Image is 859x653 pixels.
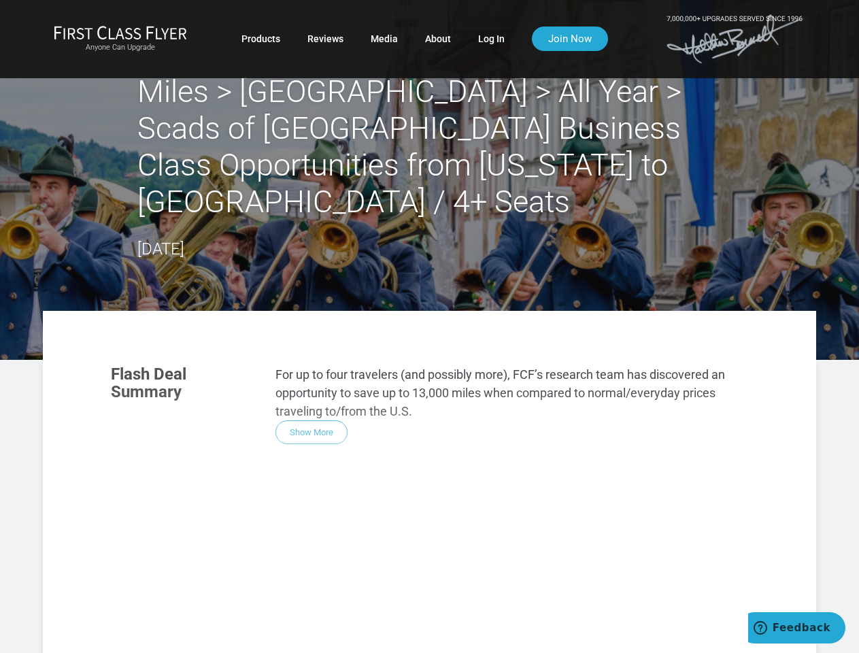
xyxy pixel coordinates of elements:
small: Anyone Can Upgrade [54,43,187,52]
iframe: Opens a widget where you can find more information [748,612,845,646]
a: About [425,27,451,51]
h3: Flash Deal Summary [111,365,255,401]
p: For up to four travelers (and possibly more), FCF’s research team has discovered an opportunity t... [275,365,748,420]
img: First Class Flyer [54,25,187,39]
a: Media [371,27,398,51]
time: [DATE] [137,239,184,258]
a: Log In [478,27,505,51]
h2: Miles > [GEOGRAPHIC_DATA] > All Year > Scads of [GEOGRAPHIC_DATA] Business Class Opportunities fr... [137,73,722,220]
a: Reviews [307,27,343,51]
a: Products [241,27,280,51]
a: First Class FlyerAnyone Can Upgrade [54,25,187,52]
a: Join Now [532,27,608,51]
